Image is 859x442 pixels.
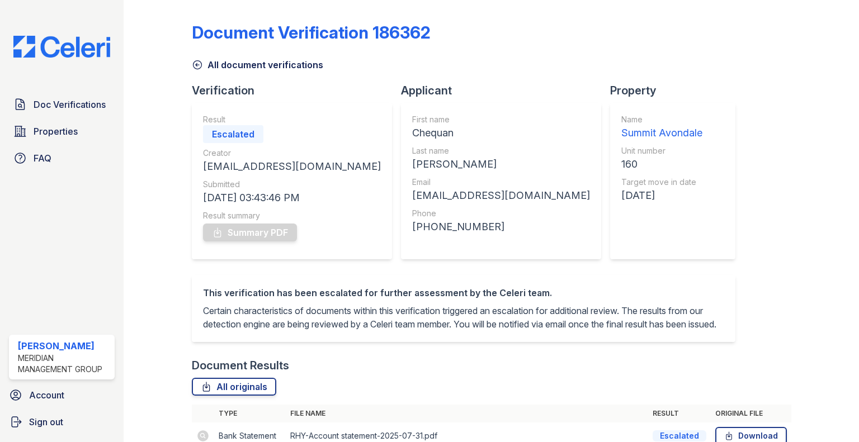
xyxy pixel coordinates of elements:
div: Name [621,114,702,125]
div: First name [412,114,590,125]
div: Unit number [621,145,702,156]
div: Document Verification 186362 [192,22,431,42]
a: Name Summit Avondale [621,114,702,141]
a: Sign out [4,411,119,433]
div: [PERSON_NAME] [18,339,110,353]
div: [DATE] 03:43:46 PM [203,190,381,206]
span: Doc Verifications [34,98,106,111]
th: File name [286,405,648,422]
div: [PERSON_NAME] [412,156,590,172]
span: Properties [34,125,78,138]
th: Type [214,405,286,422]
div: [EMAIL_ADDRESS][DOMAIN_NAME] [203,159,381,174]
a: FAQ [9,147,115,169]
div: [EMAIL_ADDRESS][DOMAIN_NAME] [412,188,590,203]
div: Result summary [203,210,381,221]
a: All document verifications [192,58,323,72]
div: Last name [412,145,590,156]
a: Doc Verifications [9,93,115,116]
div: Document Results [192,358,289,373]
div: Meridian Management Group [18,353,110,375]
div: Submitted [203,179,381,190]
div: Chequan [412,125,590,141]
div: Phone [412,208,590,219]
div: Target move in date [621,177,702,188]
div: [DATE] [621,188,702,203]
div: [PHONE_NUMBER] [412,219,590,235]
div: 160 [621,156,702,172]
div: Applicant [401,83,610,98]
th: Original file [711,405,791,422]
span: Sign out [29,415,63,429]
img: CE_Logo_Blue-a8612792a0a2168367f1c8372b55b34899dd931a85d93a1a3d3e32e68fde9ad4.png [4,36,119,58]
p: Certain characteristics of documents within this verification triggered an escalation for additio... [203,304,724,331]
th: Result [648,405,711,422]
a: Properties [9,120,115,142]
a: Account [4,384,119,406]
div: Escalated [203,125,263,143]
div: Summit Avondale [621,125,702,141]
div: Email [412,177,590,188]
span: FAQ [34,151,51,165]
div: Creator [203,148,381,159]
a: All originals [192,378,276,396]
div: Result [203,114,381,125]
div: This verification has been escalated for further assessment by the Celeri team. [203,286,724,300]
div: Verification [192,83,401,98]
span: Account [29,388,64,402]
div: Escalated [653,430,706,441]
div: Property [610,83,744,98]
